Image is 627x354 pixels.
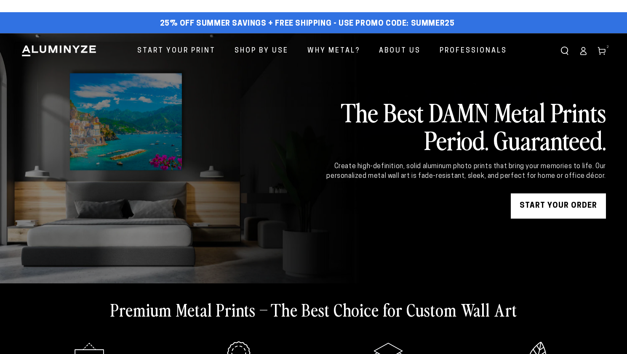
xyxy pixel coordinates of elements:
span: About Us [379,45,421,57]
a: About Us [373,40,427,62]
span: 25% off Summer Savings + Free Shipping - Use Promo Code: SUMMER25 [160,19,455,29]
a: Professionals [433,40,513,62]
div: Create high-definition, solid aluminum photo prints that bring your memories to life. Our persona... [300,162,606,181]
summary: Search our site [555,42,574,60]
a: Start Your Print [131,40,222,62]
a: Shop By Use [228,40,295,62]
span: Shop By Use [235,45,288,57]
a: Why Metal? [301,40,366,62]
span: Professionals [440,45,507,57]
h2: The Best DAMN Metal Prints Period. Guaranteed. [300,98,606,153]
img: Aluminyze [21,45,97,57]
a: START YOUR Order [511,193,606,219]
span: Start Your Print [137,45,216,57]
span: 2 [607,44,609,50]
span: Why Metal? [307,45,360,57]
h2: Premium Metal Prints – The Best Choice for Custom Wall Art [110,299,517,320]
